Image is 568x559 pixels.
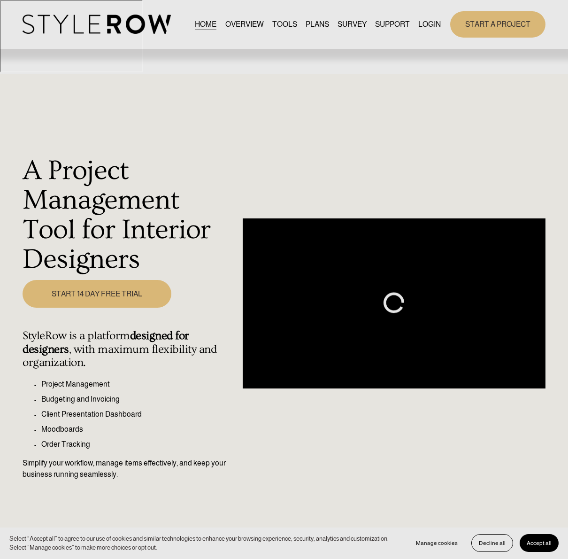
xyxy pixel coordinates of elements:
[527,540,552,546] span: Accept all
[338,18,367,31] a: SURVEY
[471,534,513,552] button: Decline all
[23,329,192,356] strong: designed for designers
[416,540,458,546] span: Manage cookies
[375,19,410,30] span: SUPPORT
[225,18,264,31] a: OVERVIEW
[41,379,237,390] p: Project Management
[195,18,216,31] a: HOME
[23,15,170,34] img: StyleRow
[41,394,237,405] p: Budgeting and Invoicing
[520,534,559,552] button: Accept all
[272,18,297,31] a: TOOLS
[23,156,237,275] h1: A Project Management Tool for Interior Designers
[9,534,399,552] p: Select “Accept all” to agree to our use of cookies and similar technologies to enhance your brows...
[23,458,237,480] p: Simplify your workflow, manage items effectively, and keep your business running seamlessly.
[41,439,237,450] p: Order Tracking
[450,11,545,37] a: START A PROJECT
[41,424,237,435] p: Moodboards
[41,409,237,420] p: Client Presentation Dashboard
[23,329,237,370] h4: StyleRow is a platform , with maximum flexibility and organization.
[418,18,441,31] a: LOGIN
[409,534,465,552] button: Manage cookies
[375,18,410,31] a: folder dropdown
[23,280,171,308] a: START 14 DAY FREE TRIAL
[306,18,329,31] a: PLANS
[479,540,506,546] span: Decline all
